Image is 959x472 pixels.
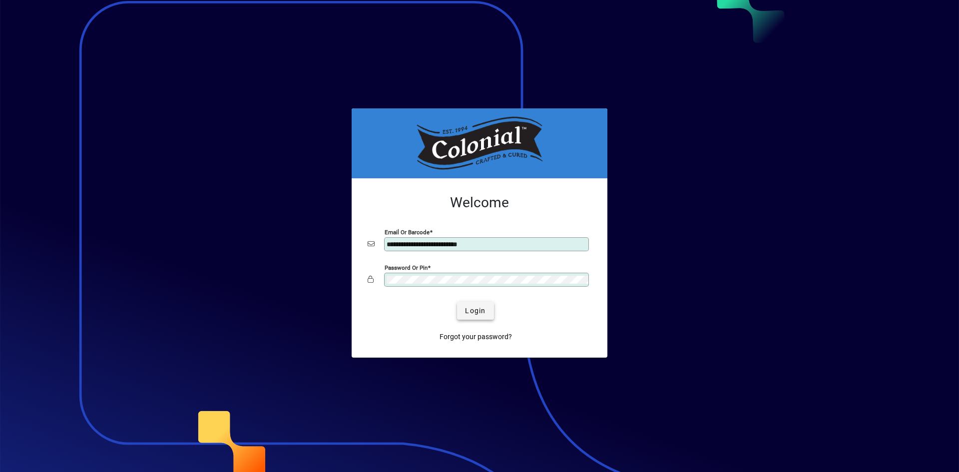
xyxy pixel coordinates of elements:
span: Login [465,306,485,316]
h2: Welcome [368,194,591,211]
mat-label: Password or Pin [385,264,428,271]
span: Forgot your password? [440,332,512,342]
mat-label: Email or Barcode [385,229,430,236]
a: Forgot your password? [436,328,516,346]
button: Login [457,302,493,320]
